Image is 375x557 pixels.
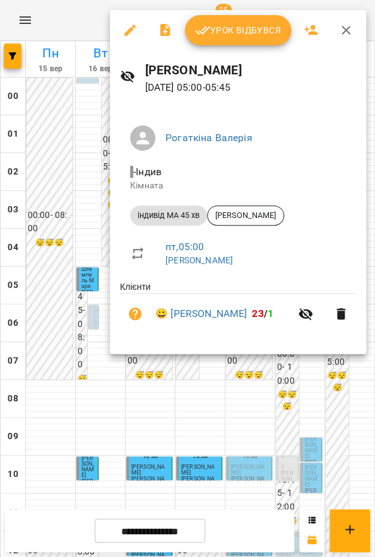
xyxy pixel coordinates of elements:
span: 23 [252,307,263,319]
span: 1 [268,307,273,319]
a: [PERSON_NAME] [165,255,233,265]
span: - Індив [130,166,164,178]
a: 😀 [PERSON_NAME] [155,306,247,321]
button: Візит ще не сплачено. Додати оплату? [120,299,150,329]
a: Рогаткіна Валерія [165,132,253,144]
div: [PERSON_NAME] [207,205,284,226]
b: / [252,307,273,319]
h6: [PERSON_NAME] [145,60,356,80]
p: Кімната [130,180,346,192]
span: індивід МА 45 хв [130,210,207,221]
span: Урок відбувся [195,23,281,38]
span: [PERSON_NAME] [208,210,283,221]
p: [DATE] 05:00 - 05:45 [145,80,356,95]
a: пт , 05:00 [165,241,204,253]
ul: Клієнти [120,280,356,339]
button: Урок відбувся [185,15,291,45]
